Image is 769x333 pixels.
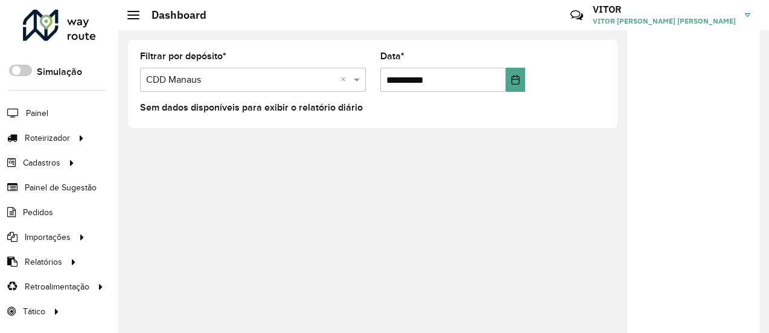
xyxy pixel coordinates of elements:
[506,68,525,92] button: Choose Date
[23,206,53,219] span: Pedidos
[340,73,351,87] span: Clear all
[593,4,736,15] h3: VITOR
[25,280,89,293] span: Retroalimentação
[25,132,70,144] span: Roteirizador
[25,256,62,268] span: Relatórios
[140,100,363,115] label: Sem dados disponíveis para exibir o relatório diário
[23,305,45,318] span: Tático
[26,107,48,120] span: Painel
[25,181,97,194] span: Painel de Sugestão
[140,49,226,63] label: Filtrar por depósito
[25,231,71,244] span: Importações
[139,8,206,22] h2: Dashboard
[37,65,82,79] label: Simulação
[593,16,736,27] span: VITOR [PERSON_NAME] [PERSON_NAME]
[564,2,590,28] a: Contato Rápido
[23,157,60,169] span: Cadastros
[380,49,404,63] label: Data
